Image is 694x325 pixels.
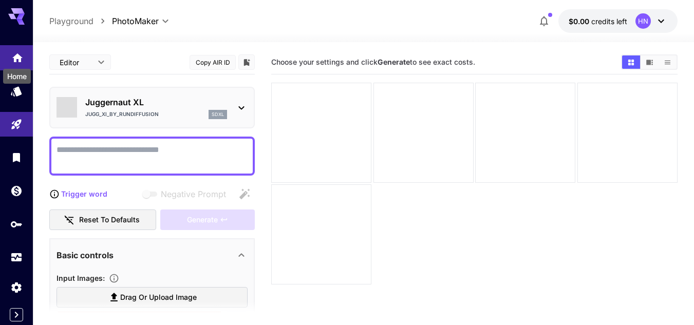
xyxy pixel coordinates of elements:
[61,188,107,199] p: Trigger word
[140,187,234,200] span: Negative prompts are not compatible with the selected model.
[622,55,640,69] button: Show images in grid view
[120,291,197,304] span: Drag or upload image
[271,58,475,66] span: Choose your settings and click to see exact costs.
[57,287,248,308] label: Drag or upload image
[85,96,227,108] p: Juggernaut XL
[10,308,23,321] button: Expand sidebar
[85,110,159,118] p: Jugg_XI_by_RunDiffusion
[10,85,23,98] div: Models
[621,54,678,70] div: Show images in grid viewShow images in video viewShow images in list view
[161,188,226,200] span: Negative Prompt
[212,111,224,118] p: sdxl
[591,17,627,26] span: credits left
[49,15,93,27] a: Playground
[57,249,114,261] p: Basic controls
[569,17,591,26] span: $0.00
[10,118,23,131] div: Playground
[3,69,31,84] div: Home
[112,15,159,27] span: PhotoMaker
[569,16,627,27] div: $0.00
[49,209,156,231] button: Reset to defaults
[558,9,678,33] button: $0.00HN
[641,55,659,69] button: Show images in video view
[10,251,23,264] div: Usage
[635,13,651,29] div: HN
[57,92,248,123] div: Juggernaut XLJugg_XI_by_RunDiffusionsdxl
[11,48,24,61] div: Home
[659,55,677,69] button: Show images in list view
[57,243,248,267] div: Basic controls
[10,281,23,294] div: Settings
[10,151,23,164] div: Library
[49,15,112,27] nav: breadcrumb
[10,218,23,231] div: API Keys
[10,184,23,197] div: Wallet
[190,55,236,70] button: Copy AIR ID
[105,273,123,283] button: Upload a reference image to guide the result. This is needed for Image-to-Image or Inpainting. Su...
[49,184,107,204] button: Trigger word
[60,57,91,68] span: Editor
[242,56,251,68] button: Add to library
[378,58,410,66] b: Generate
[57,274,105,282] span: Input Images :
